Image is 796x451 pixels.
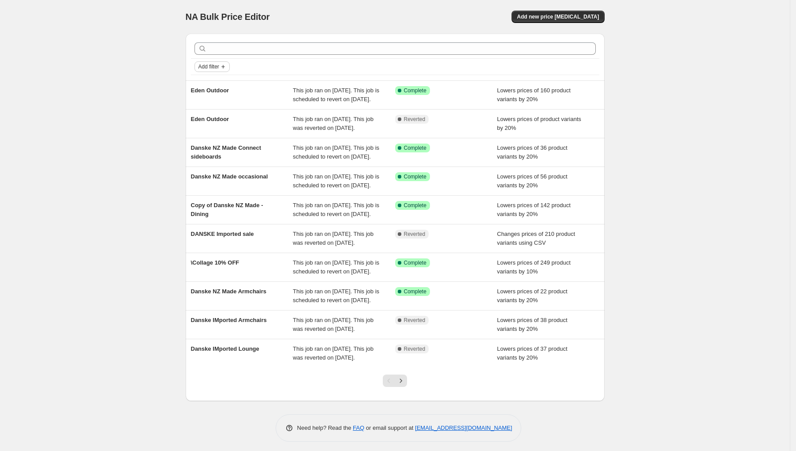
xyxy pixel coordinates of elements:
[191,288,266,295] span: Danske NZ Made Armchairs
[191,202,263,217] span: Copy of Danske NZ Made - Dining
[191,259,239,266] span: \Collage 10% OFF
[404,317,426,324] span: Reverted
[191,144,262,160] span: Danske NZ Made Connect sideboards
[293,345,374,361] span: This job ran on [DATE]. This job was reverted on [DATE].
[404,345,426,352] span: Reverted
[353,424,364,431] a: FAQ
[404,144,426,152] span: Complete
[395,375,407,387] button: Next
[512,11,604,23] button: Add new price [MEDICAL_DATA]
[404,202,426,209] span: Complete
[497,288,568,303] span: Lowers prices of 22 product variants by 20%
[293,231,374,246] span: This job ran on [DATE]. This job was reverted on [DATE].
[293,87,379,102] span: This job ran on [DATE]. This job is scheduled to revert on [DATE].
[293,116,374,131] span: This job ran on [DATE]. This job was reverted on [DATE].
[497,345,568,361] span: Lowers prices of 37 product variants by 20%
[297,424,353,431] span: Need help? Read the
[191,345,259,352] span: Danske IMported Lounge
[497,231,575,246] span: Changes prices of 210 product variants using CSV
[497,173,568,189] span: Lowers prices of 56 product variants by 20%
[186,12,270,22] span: NA Bulk Price Editor
[497,202,571,217] span: Lowers prices of 142 product variants by 20%
[497,259,571,275] span: Lowers prices of 249 product variants by 10%
[415,424,512,431] a: [EMAIL_ADDRESS][DOMAIN_NAME]
[364,424,415,431] span: or email support at
[191,87,229,94] span: Eden Outdoor
[191,231,254,237] span: DANSKE Imported sale
[293,173,379,189] span: This job ran on [DATE]. This job is scheduled to revert on [DATE].
[198,63,219,70] span: Add filter
[293,317,374,332] span: This job ran on [DATE]. This job was reverted on [DATE].
[404,288,426,295] span: Complete
[194,61,230,72] button: Add filter
[383,375,407,387] nav: Pagination
[293,259,379,275] span: This job ran on [DATE]. This job is scheduled to revert on [DATE].
[404,116,426,123] span: Reverted
[293,288,379,303] span: This job ran on [DATE]. This job is scheduled to revert on [DATE].
[191,173,268,180] span: Danske NZ Made occasional
[404,87,426,94] span: Complete
[497,317,568,332] span: Lowers prices of 38 product variants by 20%
[517,13,599,20] span: Add new price [MEDICAL_DATA]
[404,259,426,266] span: Complete
[293,144,379,160] span: This job ran on [DATE]. This job is scheduled to revert on [DATE].
[404,173,426,180] span: Complete
[497,87,571,102] span: Lowers prices of 160 product variants by 20%
[293,202,379,217] span: This job ran on [DATE]. This job is scheduled to revert on [DATE].
[191,116,229,122] span: Eden Outdoor
[191,317,267,323] span: Danske IMported Armchairs
[497,116,581,131] span: Lowers prices of product variants by 20%
[497,144,568,160] span: Lowers prices of 36 product variants by 20%
[404,231,426,238] span: Reverted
